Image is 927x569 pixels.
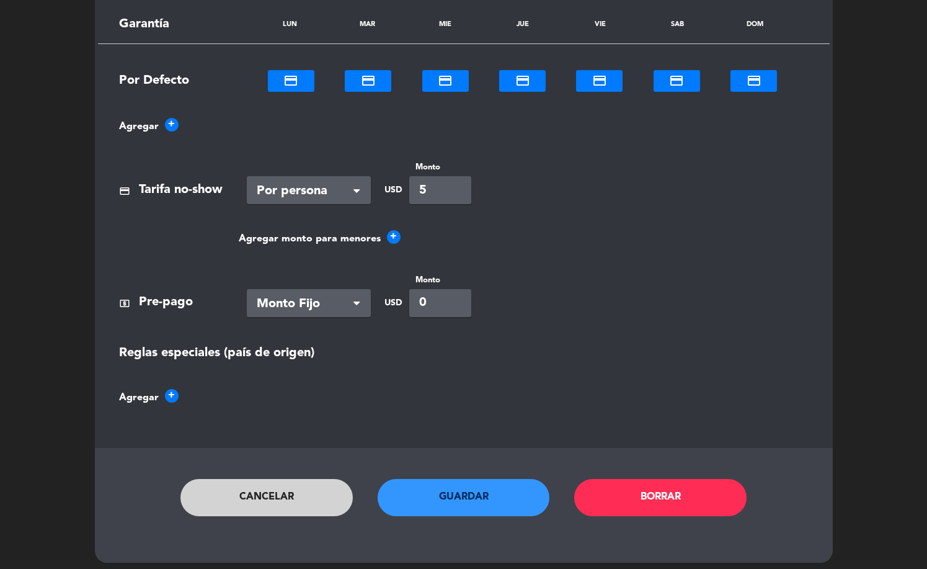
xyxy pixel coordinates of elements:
div: Por Defecto [110,70,228,92]
span: + [387,230,401,244]
label: Monto [409,274,471,287]
div: VIE [575,20,625,29]
button: Agregar+ [119,118,179,135]
button: Agregar+ [119,389,179,406]
div: Garantía [110,14,228,35]
label: Pre-pago [139,292,193,313]
label: Tarifa no-show [139,180,223,200]
div: MIE [420,20,470,29]
div: Reglas especiales (país de origen) [110,343,228,364]
span: USD [384,183,400,197]
div: JUE [498,20,548,29]
span: Por persona [257,181,351,202]
span: Monto Fijo [257,294,351,315]
div: LUN [265,20,315,29]
div: MAR [343,20,393,29]
button: Guardar [378,479,550,516]
label: Monto [409,161,471,174]
span: payment [119,186,130,197]
button: Cancelar [180,479,353,516]
span: + [165,118,179,132]
span: + [165,389,179,403]
button: Agregar monto para menores+ [239,230,401,247]
span: local_atm [119,298,130,309]
span: USD [384,296,400,310]
button: Borrar [574,479,747,516]
div: DOM [730,20,780,29]
div: SAB [653,20,703,29]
